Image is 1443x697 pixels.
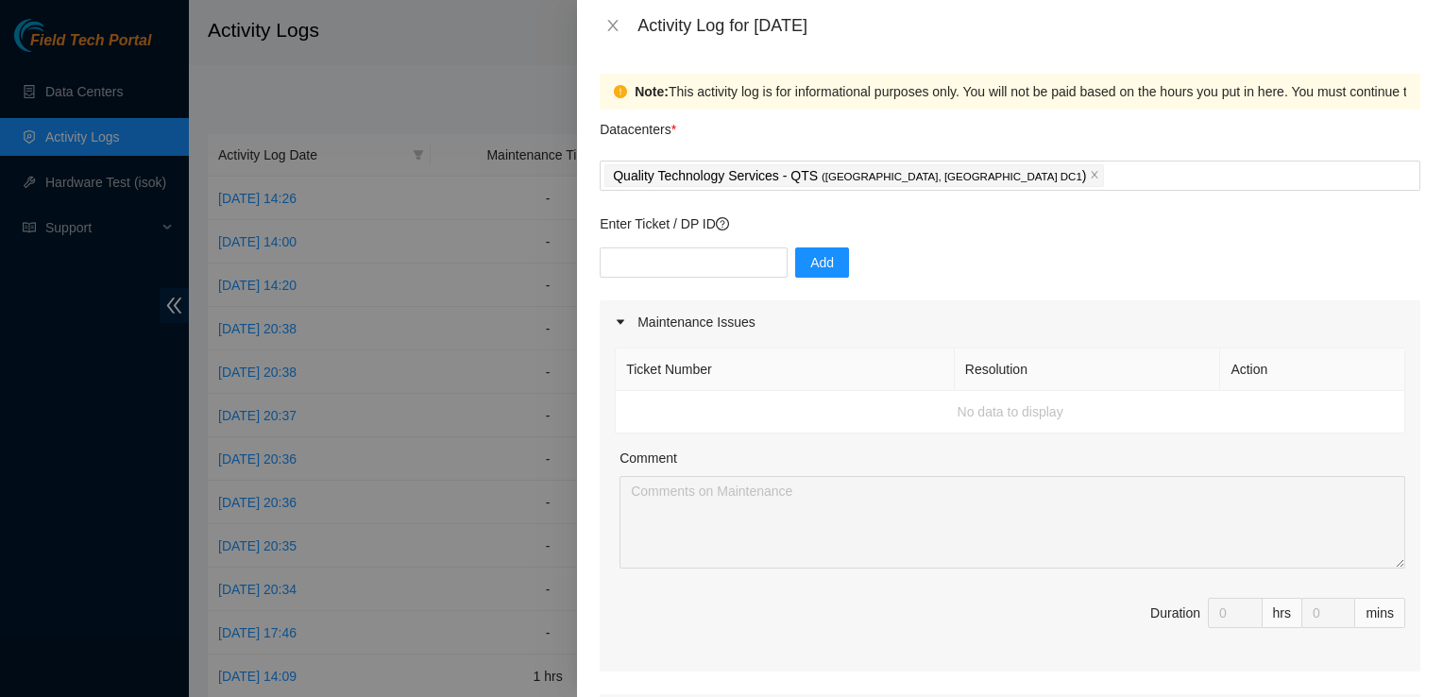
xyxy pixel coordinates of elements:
div: Duration [1150,603,1200,623]
p: Quality Technology Services - QTS ) [613,165,1086,187]
button: Close [600,17,626,35]
div: mins [1355,598,1405,628]
div: Activity Log for [DATE] [637,15,1420,36]
span: exclamation-circle [614,85,627,98]
th: Ticket Number [616,348,955,391]
span: close [605,18,620,33]
th: Resolution [955,348,1221,391]
th: Action [1220,348,1405,391]
div: hrs [1263,598,1302,628]
p: Datacenters [600,110,676,140]
label: Comment [620,448,677,468]
span: ( [GEOGRAPHIC_DATA], [GEOGRAPHIC_DATA] DC1 [822,171,1082,182]
span: question-circle [716,217,729,230]
td: No data to display [616,391,1405,433]
textarea: Comment [620,476,1405,569]
span: Add [810,252,834,273]
button: Add [795,247,849,278]
span: close [1090,170,1099,181]
p: Enter Ticket / DP ID [600,213,1420,234]
strong: Note: [635,81,669,102]
div: Maintenance Issues [600,300,1420,344]
span: caret-right [615,316,626,328]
